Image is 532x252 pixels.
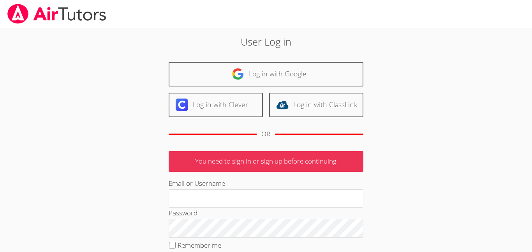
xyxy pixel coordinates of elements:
label: Remember me [178,241,221,250]
a: Log in with Clever [169,93,263,117]
a: Log in with ClassLink [269,93,363,117]
img: clever-logo-6eab21bc6e7a338710f1a6ff85c0baf02591cd810cc4098c63d3a4b26e2feb20.svg [176,99,188,111]
label: Password [169,208,197,217]
img: google-logo-50288ca7cdecda66e5e0955fdab243c47b7ad437acaf1139b6f446037453330a.svg [232,68,244,80]
h2: User Log in [122,34,410,49]
div: OR [261,129,270,140]
label: Email or Username [169,179,225,188]
p: You need to sign in or sign up before continuing [169,151,363,172]
img: classlink-logo-d6bb404cc1216ec64c9a2012d9dc4662098be43eaf13dc465df04b49fa7ab582.svg [276,99,289,111]
a: Log in with Google [169,62,363,86]
img: airtutors_banner-c4298cdbf04f3fff15de1276eac7730deb9818008684d7c2e4769d2f7ddbe033.png [7,4,107,24]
